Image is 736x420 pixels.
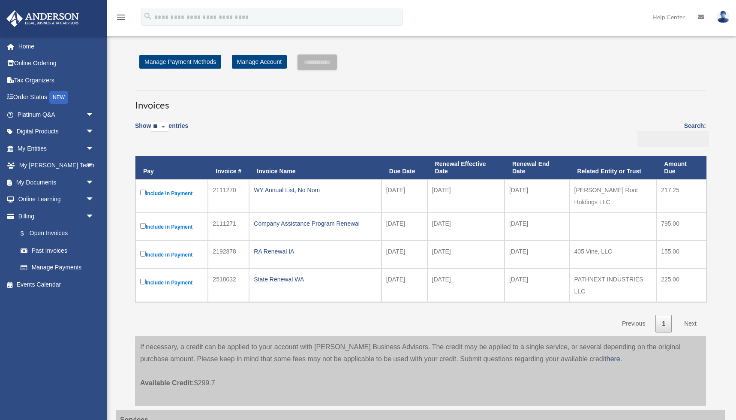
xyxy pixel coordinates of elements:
td: 2518032 [208,269,249,302]
a: Manage Payment Methods [139,55,221,69]
td: [DATE] [382,213,427,241]
span: Available Credit: [140,379,194,387]
td: 405 Vine, LLC [570,241,657,269]
input: Include in Payment [140,251,146,257]
span: arrow_drop_down [86,191,103,208]
td: [DATE] [505,213,570,241]
th: Renewal Effective Date: activate to sort column ascending [427,156,505,179]
span: arrow_drop_down [86,123,103,141]
td: [DATE] [382,269,427,302]
div: State Renewal WA [254,273,377,285]
i: menu [116,12,126,22]
td: [PERSON_NAME] Root Holdings LLC [570,179,657,213]
span: arrow_drop_down [86,157,103,175]
a: My Documentsarrow_drop_down [6,174,107,191]
a: Tax Organizers [6,72,107,89]
td: [DATE] [427,213,505,241]
span: arrow_drop_down [86,140,103,157]
td: PATHNEXT INDUSTRIES LLC [570,269,657,302]
div: WY Annual List, No Nom [254,184,377,196]
th: Related Entity or Trust: activate to sort column ascending [570,156,657,179]
p: $299.7 [140,365,701,389]
a: Online Ordering [6,55,107,72]
label: Show entries [135,121,188,140]
a: Previous [616,315,652,332]
a: Billingarrow_drop_down [6,208,103,225]
div: RA Renewal IA [254,245,377,257]
a: Order StatusNEW [6,89,107,106]
td: [DATE] [427,241,505,269]
a: Online Learningarrow_drop_down [6,191,107,208]
a: Manage Account [232,55,287,69]
td: [DATE] [505,269,570,302]
span: arrow_drop_down [86,174,103,191]
a: Manage Payments [12,259,103,276]
div: Company Assistance Program Renewal [254,218,377,230]
select: Showentries [151,122,168,132]
td: [DATE] [427,179,505,213]
span: arrow_drop_down [86,208,103,225]
td: 795.00 [656,213,706,241]
a: Platinum Q&Aarrow_drop_down [6,106,107,123]
label: Include in Payment [140,249,203,260]
a: Digital Productsarrow_drop_down [6,123,107,140]
a: Past Invoices [12,242,103,259]
td: 2111271 [208,213,249,241]
th: Amount Due: activate to sort column ascending [656,156,706,179]
input: Include in Payment [140,279,146,284]
a: Next [678,315,703,332]
a: 1 [655,315,672,332]
input: Search: [637,131,709,148]
td: 217.25 [656,179,706,213]
td: [DATE] [382,179,427,213]
td: 155.00 [656,241,706,269]
i: search [143,12,153,21]
th: Invoice #: activate to sort column ascending [208,156,249,179]
span: arrow_drop_down [86,106,103,124]
input: Include in Payment [140,223,146,229]
a: My Entitiesarrow_drop_down [6,140,107,157]
th: Invoice Name: activate to sort column ascending [249,156,382,179]
div: NEW [49,91,68,104]
td: [DATE] [382,241,427,269]
a: $Open Invoices [12,225,99,242]
th: Renewal End Date: activate to sort column ascending [505,156,570,179]
td: [DATE] [427,269,505,302]
label: Search: [634,121,706,147]
div: If necessary, a credit can be applied to your account with [PERSON_NAME] Business Advisors. The c... [135,336,706,406]
a: Home [6,38,107,55]
img: User Pic [717,11,730,23]
th: Due Date: activate to sort column ascending [382,156,427,179]
a: here. [607,355,622,363]
a: My [PERSON_NAME] Teamarrow_drop_down [6,157,107,174]
th: Pay: activate to sort column descending [135,156,208,179]
td: 2111270 [208,179,249,213]
span: $ [25,228,30,239]
label: Include in Payment [140,277,203,288]
img: Anderson Advisors Platinum Portal [4,10,81,27]
td: 2192878 [208,241,249,269]
h3: Invoices [135,91,706,112]
td: 225.00 [656,269,706,302]
td: [DATE] [505,179,570,213]
label: Include in Payment [140,221,203,232]
input: Include in Payment [140,190,146,195]
td: [DATE] [505,241,570,269]
a: menu [116,15,126,22]
label: Include in Payment [140,188,203,199]
a: Events Calendar [6,276,107,293]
